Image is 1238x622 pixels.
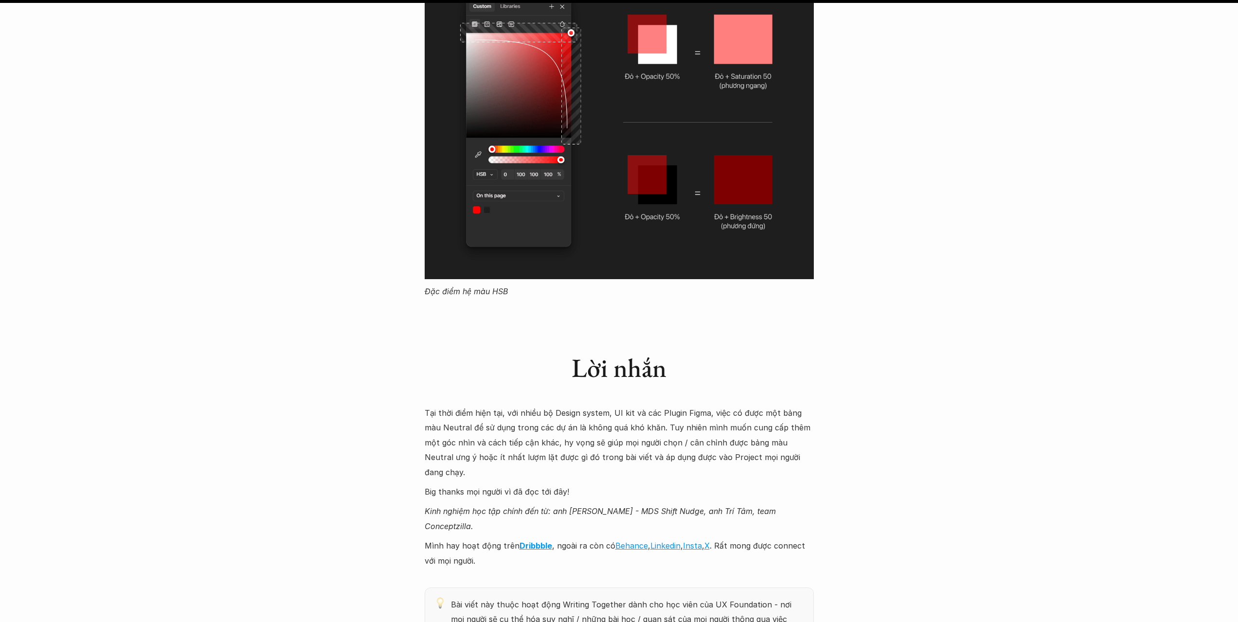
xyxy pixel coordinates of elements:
[520,541,552,551] a: Dribbble
[683,541,702,551] a: Insta
[650,541,681,551] a: Linkedin
[425,406,814,480] p: Tại thời điểm hiện tại, với nhiều bộ Design system, UI kit và các Plugin Figma, việc có được một ...
[704,541,710,551] a: X
[425,286,508,296] em: Đặc điểm hệ màu HSB
[425,506,778,531] em: Kinh nghiệm học tập chính đến từ: anh [PERSON_NAME] - MDS Shift Nudge, anh Trí Tâm, team Conceptz...
[425,484,814,499] p: Big thanks mọi người vì đã đọc tới đây!
[572,352,666,384] h1: Lời nhắn
[615,541,648,551] a: Behance
[425,538,814,568] p: Mình hay hoạt động trên , ngoài ra còn có , , , . Rất mong được connect với mọi người.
